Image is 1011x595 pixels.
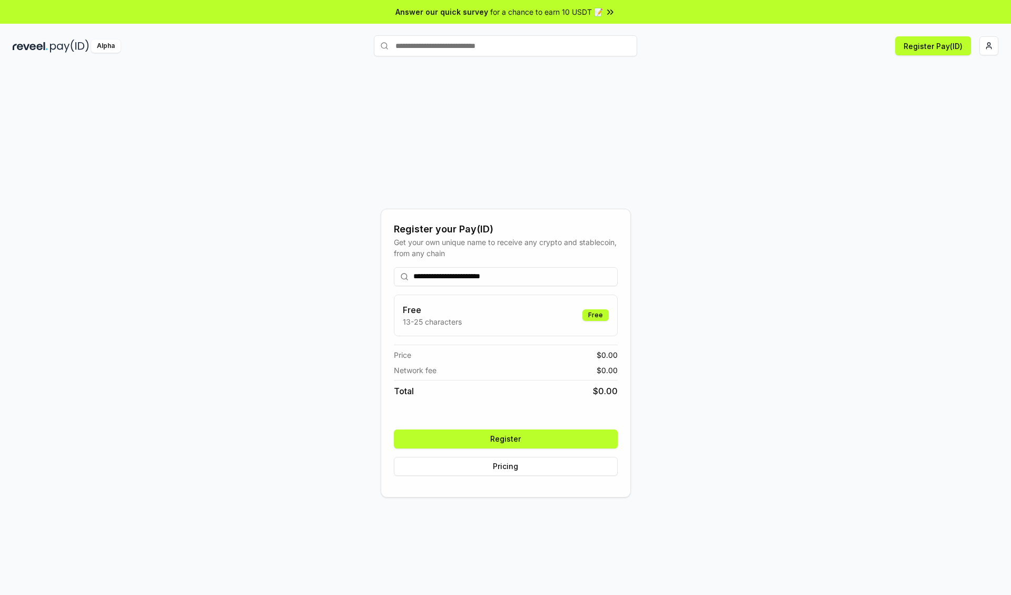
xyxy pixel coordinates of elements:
[394,430,618,448] button: Register
[582,309,609,321] div: Free
[403,316,462,327] p: 13-25 characters
[13,40,48,53] img: reveel_dark
[394,385,414,397] span: Total
[403,304,462,316] h3: Free
[50,40,89,53] img: pay_id
[395,6,488,17] span: Answer our quick survey
[394,365,437,376] span: Network fee
[895,36,971,55] button: Register Pay(ID)
[91,40,121,53] div: Alpha
[597,349,618,360] span: $ 0.00
[593,385,618,397] span: $ 0.00
[394,457,618,476] button: Pricing
[597,365,618,376] span: $ 0.00
[394,222,618,237] div: Register your Pay(ID)
[490,6,603,17] span: for a chance to earn 10 USDT 📝
[394,237,618,259] div: Get your own unique name to receive any crypto and stablecoin, from any chain
[394,349,411,360] span: Price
